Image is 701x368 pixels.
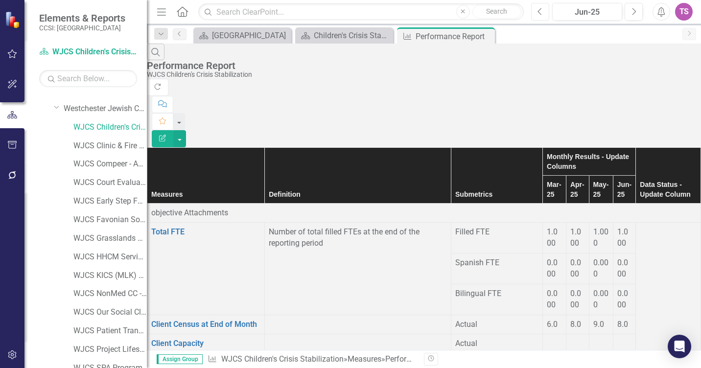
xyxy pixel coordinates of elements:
div: Data Status - Update Column [640,180,697,199]
a: WJCS Children's Crisis Stabilization [39,46,137,58]
td: Double-Click to Edit [265,223,451,315]
a: Westchester Jewish Community Svcs, Inc [64,103,147,115]
td: Double-Click to Edit [147,203,701,223]
td: Double-Click to Edit Right Click for Context Menu [147,315,265,334]
button: TS [675,3,693,21]
td: Double-Click to Edit [566,223,589,253]
a: WJCS Children's Crisis Stabilization [73,122,147,133]
td: Double-Click to Edit [566,315,589,334]
a: WJCS Compeer - Advocacy/Support Services [73,159,147,170]
a: WJCS Clinic & Fire Prevention [PERSON_NAME] [73,140,147,152]
td: Double-Click to Edit [566,334,589,354]
div: Jun-25 [617,180,632,199]
div: Children's Crisis Stabilization Landing Page [314,29,391,42]
span: 1.000 [593,227,608,248]
td: Double-Click to Edit [265,315,451,334]
span: 0.000 [570,289,581,309]
div: » » [208,354,417,365]
span: Elements & Reports [39,12,125,24]
span: Actual [455,320,477,329]
td: Double-Click to Edit [589,223,613,253]
span: 8.0 [617,320,628,329]
td: Double-Click to Edit [613,284,636,315]
span: Bilingual FTE [455,289,501,298]
a: WJCS Grasslands Social Club [73,233,147,244]
span: 9.0 [593,320,604,329]
a: WJCS Our Social Club [73,307,147,318]
td: Double-Click to Edit [451,315,543,334]
div: [GEOGRAPHIC_DATA] [212,29,289,42]
td: Double-Click to Edit Right Click for Context Menu [147,334,265,354]
span: 1.000 [570,227,581,248]
div: Performance Report [416,30,492,43]
a: Children's Crisis Stabilization Landing Page [298,29,391,42]
td: Double-Click to Edit [589,315,613,334]
small: CCSI: [GEOGRAPHIC_DATA] [39,24,125,32]
td: Double-Click to Edit [613,223,636,253]
a: WJCS Favonian Social Club [73,214,147,226]
td: Double-Click to Edit [451,223,543,253]
a: Total FTE [151,227,185,236]
td: Double-Click to Edit [613,253,636,284]
a: WJCS Children's Crisis Stabilization [221,354,344,364]
button: Search [472,5,521,19]
a: Client Census at End of Month [151,320,257,329]
a: WJCS Patient Transport [73,325,147,337]
td: Double-Click to Edit [543,253,566,284]
div: WJCS Children's Crisis Stabilization [147,71,696,78]
td: Double-Click to Edit [451,253,543,284]
a: WJCS Project Lifesaver - OPWDD [73,344,147,355]
div: Performance Report [147,60,696,71]
span: 0.000 [593,289,608,309]
div: Attachments [151,207,697,219]
span: Actual [455,339,477,348]
img: ClearPoint Strategy [5,11,22,28]
a: WJCS KICS (MLK) SBMH [73,270,147,281]
button: Jun-25 [552,3,622,21]
span: Filled FTE [455,227,490,236]
span: 1.000 [547,227,558,248]
div: Mar-25 [547,180,562,199]
a: Measures [348,354,381,364]
td: Double-Click to Edit [566,284,589,315]
a: WJCS NonMed CC - C&Y [73,288,147,299]
span: Spanish FTE [455,258,499,267]
a: [GEOGRAPHIC_DATA] [196,29,289,42]
span: Search [486,7,507,15]
span: 0.000 [617,289,628,309]
div: May-25 [593,180,609,199]
span: 0.000 [547,289,558,309]
td: Double-Click to Edit [589,334,613,354]
div: Submetrics [455,189,538,199]
a: WJCS Court Evaluation Services [73,177,147,188]
span: 8.0 [570,320,581,329]
input: Search ClearPoint... [198,3,524,21]
div: Measures [151,189,260,199]
td: Double-Click to Edit [265,334,451,354]
span: 6.0 [547,320,558,329]
td: Double-Click to Edit [589,284,613,315]
span: 0.000 [547,258,558,278]
td: Double-Click to Edit [543,223,566,253]
td: Double-Click to Edit Right Click for Context Menu [147,223,265,315]
div: Performance Report [385,354,454,364]
div: Definition [269,189,447,199]
td: Double-Click to Edit [613,334,636,354]
div: Open Intercom Messenger [668,335,691,358]
input: Search Below... [39,70,137,87]
span: 0.000 [570,258,581,278]
span: 0.000 [593,258,608,278]
p: Number of total filled FTEs at the end of the reporting period [269,227,447,249]
span: 1.000 [617,227,628,248]
td: Double-Click to Edit [451,284,543,315]
div: Jun-25 [556,6,619,18]
a: WJCS HHCM Service Dollars - Children [73,252,147,263]
td: Double-Click to Edit [613,315,636,334]
div: Apr-25 [570,180,585,199]
a: Client Capacity [151,339,204,348]
td: Double-Click to Edit [566,253,589,284]
span: 0.000 [617,258,628,278]
span: Assign Group [157,354,203,364]
td: Double-Click to Edit [451,334,543,354]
